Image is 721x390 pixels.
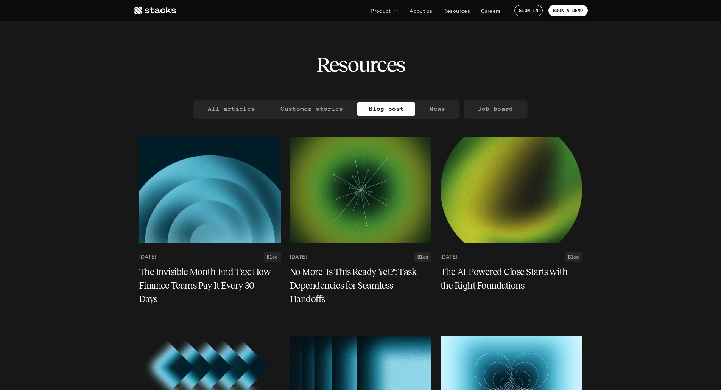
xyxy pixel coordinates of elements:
p: Customer stories [280,103,343,114]
h2: Blog [568,255,579,260]
p: Product [371,7,391,15]
h2: Resources [316,53,405,76]
p: Resources [443,7,470,15]
a: Privacy Policy [114,34,146,40]
p: [DATE] [290,254,307,260]
a: About us [405,4,437,17]
a: [DATE]Blog [139,252,281,262]
p: [DATE] [441,254,457,260]
a: The AI-Powered Close Starts with the Right Foundations [441,265,582,292]
p: BOOK A DEMO [553,8,583,13]
p: [DATE] [139,254,156,260]
a: SIGN IN [514,5,543,16]
a: [DATE]Blog [441,252,582,262]
p: About us [410,7,432,15]
a: Job board [467,102,525,116]
h2: Blog [267,255,278,260]
a: BOOK A DEMO [548,5,588,16]
a: The Invisible Month-End Tax: How Finance Teams Pay It Every 30 Days [139,265,281,306]
a: Blog post [357,102,415,116]
a: News [418,102,456,116]
p: News [430,103,445,114]
a: Resources [439,4,475,17]
p: Job board [478,103,513,114]
p: Blog post [369,103,404,114]
h5: No More 'Is This Ready Yet?': Task Dependencies for Seamless Handoffs [290,265,422,306]
h5: The AI-Powered Close Starts with the Right Foundations [441,265,573,292]
a: All articles [196,102,266,116]
h5: The Invisible Month-End Tax: How Finance Teams Pay It Every 30 Days [139,265,272,306]
h2: Blog [417,255,428,260]
p: SIGN IN [519,8,538,13]
a: [DATE]Blog [290,252,431,262]
a: Customer stories [269,102,354,116]
p: Careers [481,7,501,15]
p: All articles [208,103,255,114]
a: No More 'Is This Ready Yet?': Task Dependencies for Seamless Handoffs [290,265,431,306]
a: Careers [477,4,505,17]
